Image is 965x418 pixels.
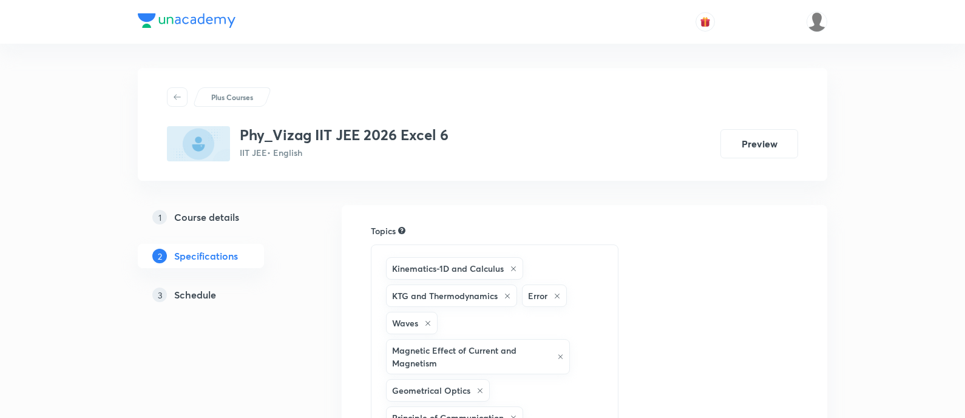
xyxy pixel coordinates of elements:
button: avatar [696,12,715,32]
button: Preview [720,129,798,158]
p: Plus Courses [211,92,253,103]
img: karthik [807,12,827,32]
h6: Error [528,289,547,302]
img: Company Logo [138,13,235,28]
h6: Topics [371,224,396,237]
h6: Waves [392,317,418,329]
a: 3Schedule [138,283,303,307]
h6: Magnetic Effect of Current and Magnetism [392,344,551,369]
a: Company Logo [138,13,235,31]
h6: Geometrical Optics [392,384,470,397]
p: IIT JEE • English [240,146,449,159]
p: 3 [152,288,167,302]
h5: Specifications [174,249,238,263]
img: 457BC467-79FD-4CF4-B57B-413BF5F4CB36_plus.png [167,126,230,161]
img: avatar [700,16,711,27]
p: 1 [152,210,167,224]
div: Search for topics [398,225,405,236]
p: 2 [152,249,167,263]
h6: Kinematics-1D and Calculus [392,262,504,275]
h5: Course details [174,210,239,224]
h6: KTG and Thermodynamics [392,289,498,302]
a: 1Course details [138,205,303,229]
h5: Schedule [174,288,216,302]
h3: Phy_Vizag IIT JEE 2026 Excel 6 [240,126,449,144]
